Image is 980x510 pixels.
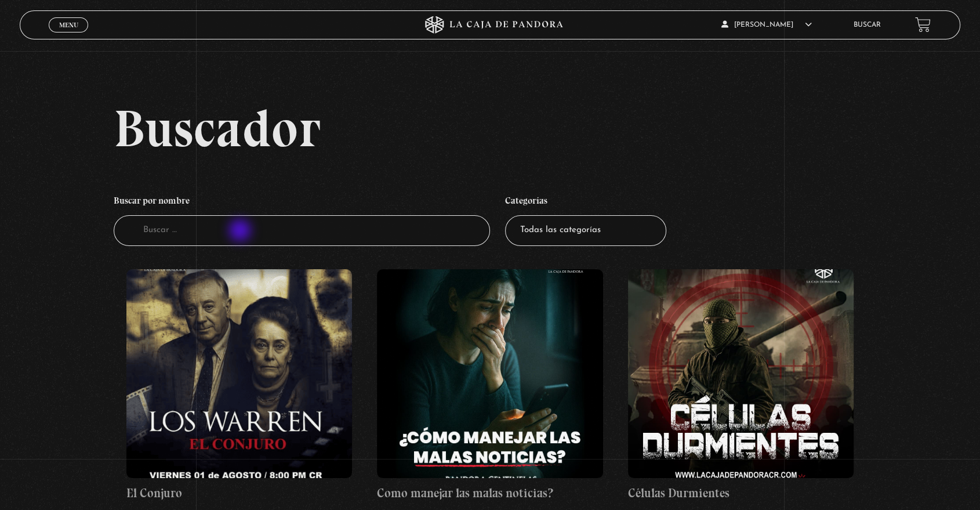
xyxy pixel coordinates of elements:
[853,21,880,28] a: Buscar
[915,17,931,32] a: View your shopping cart
[721,21,811,28] span: [PERSON_NAME]
[628,269,854,502] a: Células Durmientes
[505,189,666,216] h4: Categorías
[55,31,82,39] span: Cerrar
[114,102,960,154] h2: Buscador
[59,21,78,28] span: Menu
[126,269,352,502] a: El Conjuro
[628,484,854,502] h4: Células Durmientes
[114,189,490,216] h4: Buscar por nombre
[377,269,602,502] a: Como manejar las malas noticias?
[126,484,352,502] h4: El Conjuro
[377,484,602,502] h4: Como manejar las malas noticias?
